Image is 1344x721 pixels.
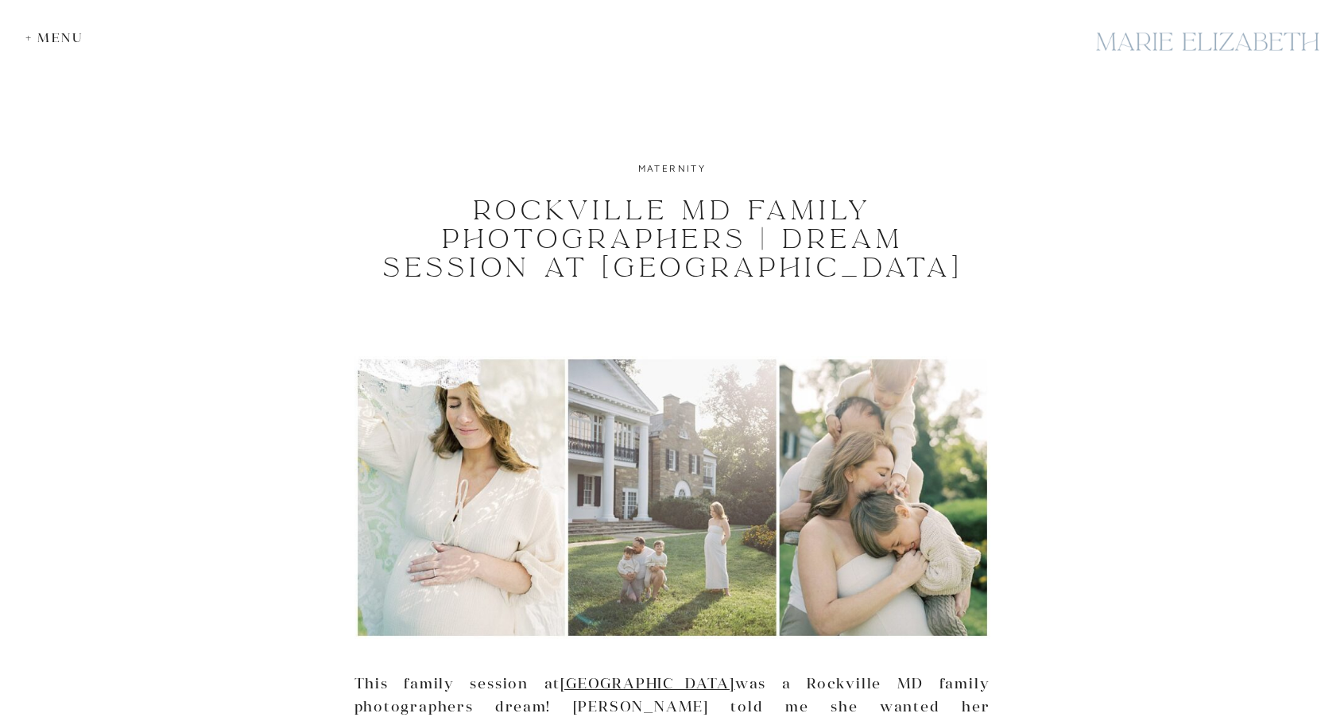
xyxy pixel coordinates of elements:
img: Collage Of Three Images From A Family Session, Photographed By One Of The Best Rockville Md Famil... [354,356,990,639]
a: maternity [638,162,707,174]
h1: Rockville MD Family Photographers | Dream Session at [GEOGRAPHIC_DATA] [373,196,973,282]
a: [GEOGRAPHIC_DATA] [560,674,735,692]
div: + Menu [25,30,91,45]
